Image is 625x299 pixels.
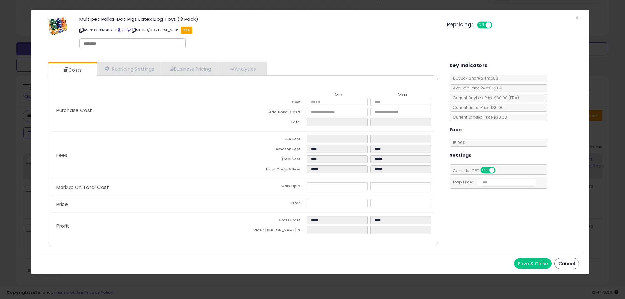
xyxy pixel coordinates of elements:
[450,179,537,185] span: Map Price:
[453,140,465,145] span: 15.00 %
[307,92,370,98] th: Min
[243,108,307,118] td: Additional Costs
[243,226,307,236] td: Profit [PERSON_NAME] %
[243,145,307,155] td: Amazon Fees
[243,165,307,175] td: Total Costs & Fees
[79,25,437,35] p: ASIN: B08PN686PZ | SKU: 10/01/2017sl_2095
[554,258,579,269] button: Cancel
[450,151,472,159] h5: Settings
[481,168,489,173] span: ON
[218,62,266,75] a: Analytics
[450,126,462,134] h5: Fees
[243,182,307,192] td: Mark Up %
[478,22,486,28] span: ON
[51,202,243,207] p: Price
[508,95,519,101] span: ( FBA )
[181,27,193,34] span: FBA
[514,258,552,269] button: Save & Close
[48,17,68,36] img: 516sK0Tlv5L._SL60_.jpg
[494,95,519,101] span: $30.00
[243,98,307,108] td: Cost
[450,115,507,120] span: Current Landed Price: $30.00
[243,216,307,226] td: Gross Profit
[51,108,243,113] p: Purchase Cost
[450,75,498,81] span: BuyBox Share 24h: 100%
[51,153,243,158] p: Fees
[491,22,502,28] span: OFF
[51,224,243,229] p: Profit
[370,92,434,98] th: Max
[450,85,502,91] span: Avg. Win Price 24h: $30.00
[450,61,488,70] h5: Key Indicators
[243,155,307,165] td: Total Fees
[575,13,579,22] span: ×
[122,27,126,33] a: All offer listings
[243,135,307,145] td: FBA Fees
[450,105,504,110] span: Current Listed Price: $30.00
[447,22,473,27] h5: Repricing:
[243,118,307,128] td: Total
[450,95,519,101] span: Current Buybox Price:
[51,185,243,190] p: Markup On Total Cost
[127,27,131,33] a: Your listing only
[450,168,504,173] span: Consider CPT:
[97,62,161,75] a: Repricing Settings
[243,199,307,209] td: Listed
[118,27,121,33] a: BuyBox page
[48,63,96,76] a: Costs
[161,62,218,75] a: Business Pricing
[494,168,505,173] span: OFF
[79,17,437,21] h3: Multipet Polka-Dot Pigs Latex Dog Toys (3 Pack)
